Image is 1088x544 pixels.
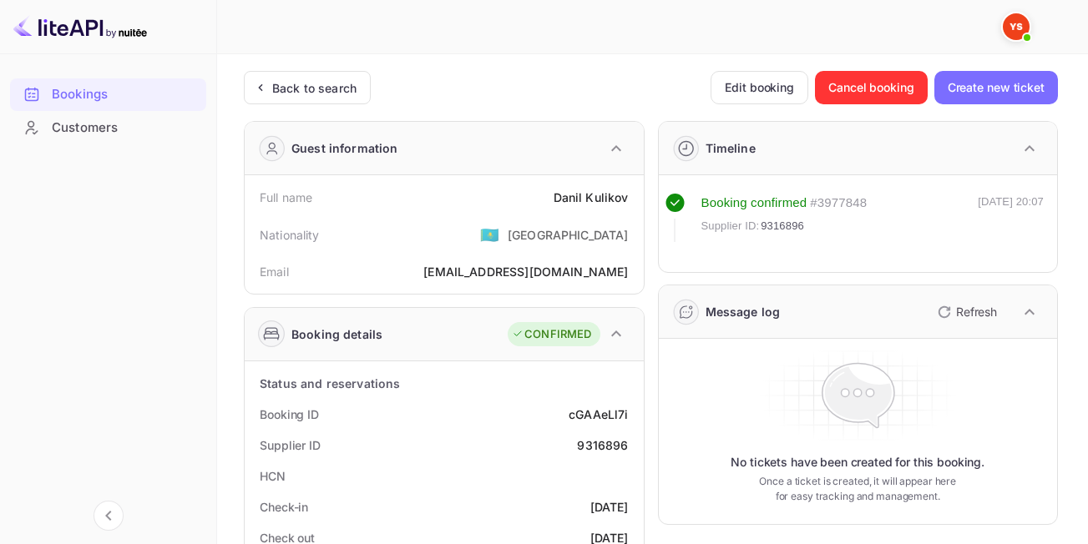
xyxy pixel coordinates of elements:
div: [GEOGRAPHIC_DATA] [508,226,629,244]
img: LiteAPI logo [13,13,147,40]
div: # 3977848 [810,194,867,213]
div: Booking details [291,325,382,343]
img: Yandex Support [1003,13,1030,40]
div: Booking ID [260,405,319,423]
div: Nationality [260,226,320,244]
button: Refresh [928,299,1004,325]
div: [EMAIL_ADDRESS][DOMAIN_NAME] [423,263,628,280]
p: No tickets have been created for this booking. [731,454,984,471]
button: Edit booking [711,71,808,104]
div: cGAAeLl7i [569,405,628,423]
div: Check-in [260,498,308,516]
button: Collapse navigation [94,501,124,531]
button: Cancel booking [815,71,928,104]
span: Supplier ID: [701,218,760,234]
div: Bookings [52,85,198,104]
div: Message log [706,303,781,320]
div: CONFIRMED [512,326,591,343]
span: 9316896 [761,218,804,234]
div: Danil Kulikov [554,189,629,206]
div: Email [260,263,289,280]
div: Bookings [10,78,206,111]
div: Supplier ID [260,436,321,454]
div: 9316896 [577,436,628,454]
a: Customers [10,112,206,143]
div: Guest information [291,139,398,157]
a: Bookings [10,78,206,109]
span: United States [480,219,499,249]
div: [DATE] [590,498,629,516]
div: HCN [260,467,286,485]
button: Create new ticket [934,71,1058,104]
div: Booking confirmed [701,194,807,213]
p: Refresh [956,303,997,320]
p: Once a ticket is created, it will appear here for easy tracking and management. [751,474,964,504]
div: [DATE] 20:07 [978,194,1044,242]
div: Customers [52,118,198,138]
div: Customers [10,112,206,144]
div: Timeline [706,139,756,157]
div: Status and reservations [260,375,400,392]
div: Full name [260,189,312,206]
div: Back to search [272,79,357,97]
